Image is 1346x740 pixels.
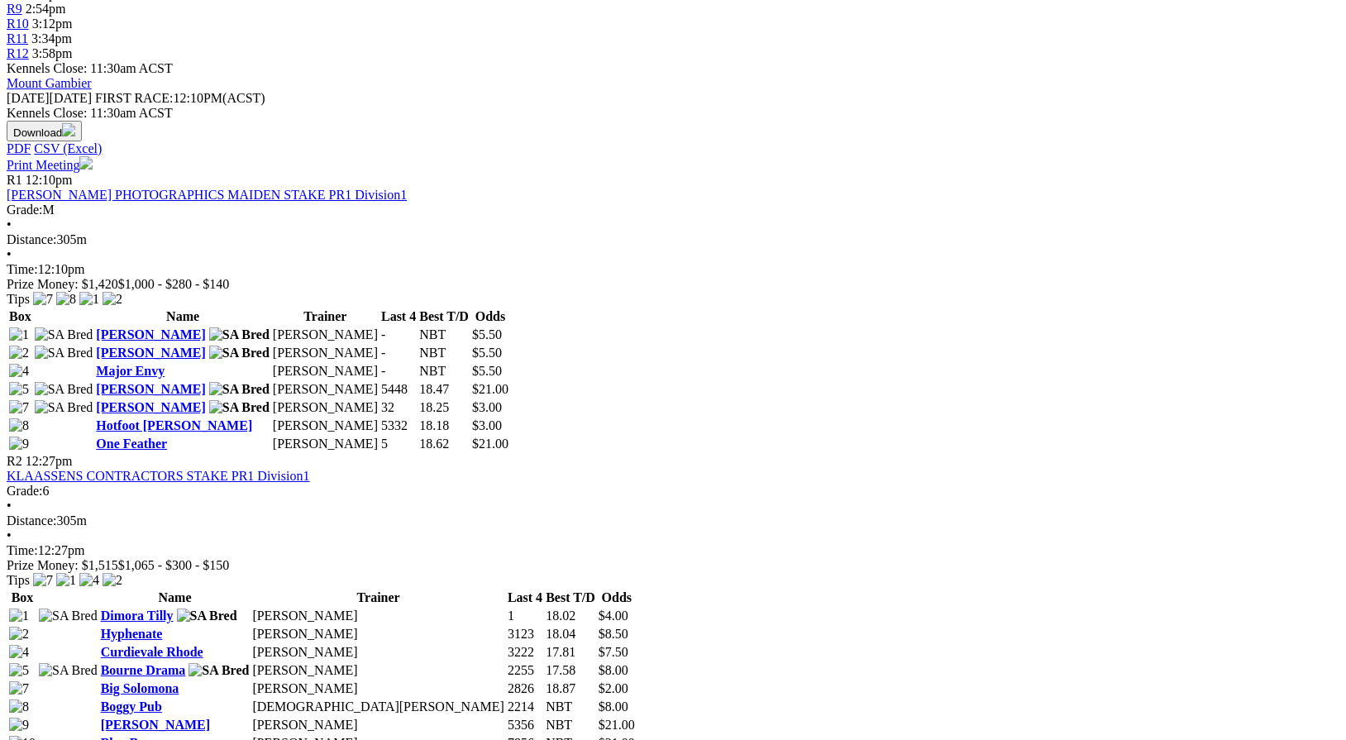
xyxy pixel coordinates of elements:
span: $8.00 [599,699,628,714]
span: 3:12pm [32,17,73,31]
span: $1,065 - $300 - $150 [118,558,230,572]
td: 18.62 [418,436,470,452]
td: [PERSON_NAME] [272,436,379,452]
img: SA Bred [35,327,93,342]
th: Best T/D [418,308,470,325]
span: $8.00 [599,663,628,677]
span: $1,000 - $280 - $140 [118,277,230,291]
span: $21.00 [472,437,508,451]
img: 7 [33,292,53,307]
td: NBT [545,699,596,715]
img: 9 [9,437,29,451]
td: NBT [418,363,470,380]
img: 2 [103,292,122,307]
span: Kennels Close: 11:30am ACST [7,61,173,75]
img: 1 [9,327,29,342]
img: 2 [9,346,29,360]
span: R12 [7,46,29,60]
img: 2 [9,627,29,642]
td: [PERSON_NAME] [272,363,379,380]
img: printer.svg [79,156,93,169]
td: NBT [545,717,596,733]
img: SA Bred [35,382,93,397]
td: [PERSON_NAME] [272,399,379,416]
a: Mount Gambier [7,76,92,90]
img: download.svg [62,123,75,136]
td: 18.02 [545,608,596,624]
span: Box [9,309,31,323]
img: 1 [9,609,29,623]
a: One Feather [96,437,167,451]
th: Trainer [272,308,379,325]
td: NBT [418,327,470,343]
div: 12:10pm [7,262,1339,277]
td: [PERSON_NAME] [251,662,505,679]
td: 18.87 [545,680,596,697]
span: $8.50 [599,627,628,641]
td: 2826 [507,680,543,697]
td: [PERSON_NAME] [251,608,505,624]
span: $5.50 [472,327,502,341]
td: [PERSON_NAME] [251,717,505,733]
td: 3123 [507,626,543,642]
img: 4 [9,364,29,379]
a: Hyphenate [101,627,163,641]
a: R9 [7,2,22,16]
span: Distance: [7,232,56,246]
a: [PERSON_NAME] [96,346,205,360]
span: R2 [7,454,22,468]
span: $3.00 [472,400,502,414]
a: CSV (Excel) [34,141,102,155]
div: Kennels Close: 11:30am ACST [7,106,1339,121]
span: Time: [7,262,38,276]
td: [PERSON_NAME] [272,381,379,398]
span: FIRST RACE: [95,91,173,105]
td: - [380,327,417,343]
img: 1 [56,573,76,588]
a: PDF [7,141,31,155]
td: 3222 [507,644,543,661]
img: SA Bred [35,346,93,360]
span: R1 [7,173,22,187]
span: [DATE] [7,91,92,105]
th: Odds [471,308,509,325]
span: Time: [7,543,38,557]
img: 5 [9,663,29,678]
img: 8 [9,418,29,433]
a: [PERSON_NAME] [101,718,210,732]
th: Odds [598,590,636,606]
img: SA Bred [35,400,93,415]
td: 5332 [380,418,417,434]
td: NBT [418,345,470,361]
div: 305m [7,513,1339,528]
td: 2255 [507,662,543,679]
img: SA Bred [189,663,249,678]
td: [PERSON_NAME] [272,418,379,434]
span: $2.00 [599,681,628,695]
a: Print Meeting [7,158,93,172]
img: SA Bred [209,382,270,397]
div: Download [7,141,1339,156]
img: SA Bred [209,400,270,415]
th: Trainer [251,590,505,606]
th: Last 4 [507,590,543,606]
span: R10 [7,17,29,31]
img: 4 [79,573,99,588]
td: 18.18 [418,418,470,434]
div: 305m [7,232,1339,247]
div: Prize Money: $1,420 [7,277,1339,292]
td: 17.58 [545,662,596,679]
th: Last 4 [380,308,417,325]
div: 6 [7,484,1339,499]
div: Prize Money: $1,515 [7,558,1339,573]
img: SA Bred [39,663,98,678]
img: 7 [9,681,29,696]
span: 12:27pm [26,454,73,468]
span: $4.00 [599,609,628,623]
td: 18.25 [418,399,470,416]
td: - [380,363,417,380]
a: R11 [7,31,28,45]
button: Download [7,121,82,141]
span: 2:54pm [26,2,66,16]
